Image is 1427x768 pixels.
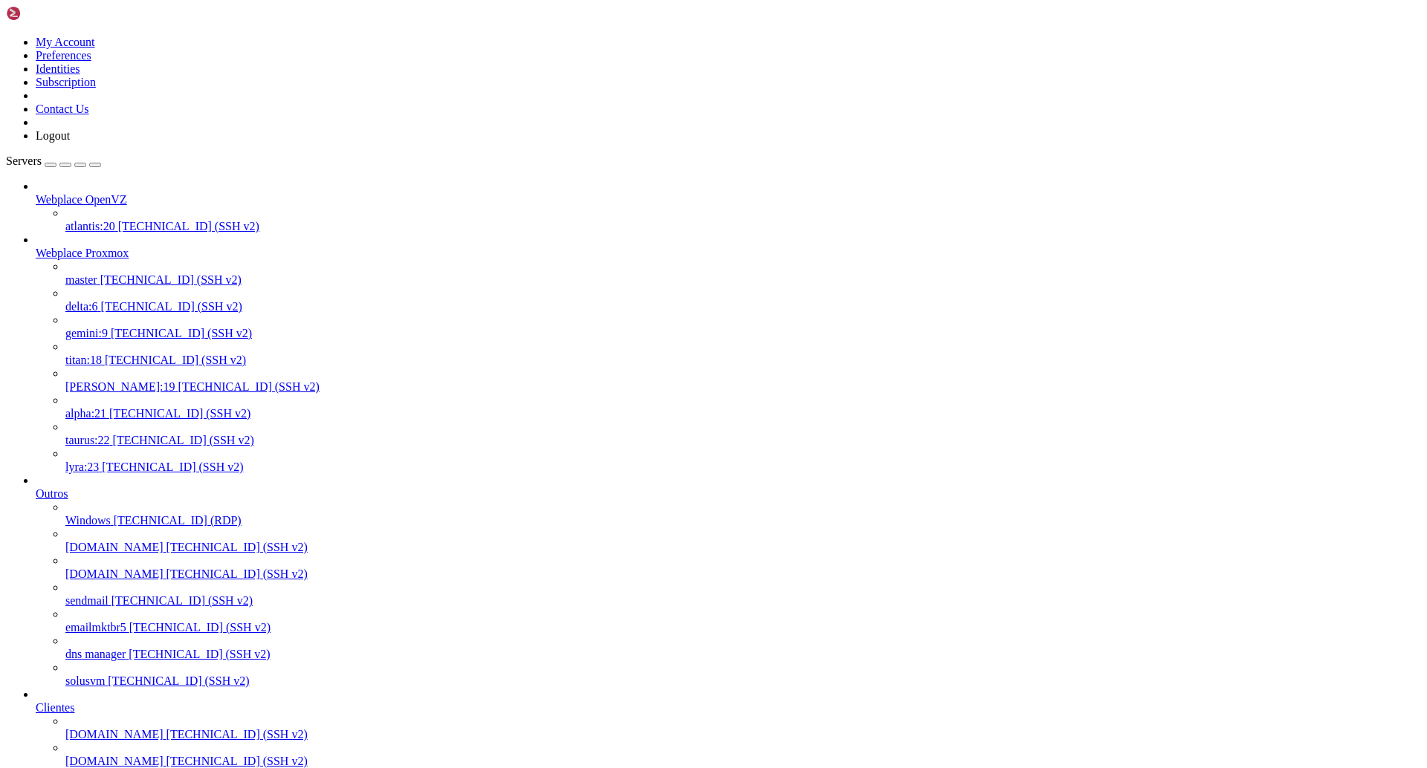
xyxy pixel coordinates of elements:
span: [TECHNICAL_ID] (SSH v2) [166,728,308,741]
a: Logout [36,129,70,142]
a: [DOMAIN_NAME] [TECHNICAL_ID] (SSH v2) [65,755,1421,768]
span: [TECHNICAL_ID] (SSH v2) [118,220,259,232]
span: [TECHNICAL_ID] (SSH v2) [129,621,271,634]
li: taurus:22 [TECHNICAL_ID] (SSH v2) [65,420,1421,447]
li: [DOMAIN_NAME] [TECHNICAL_ID] (SSH v2) [65,554,1421,581]
li: Outros [36,474,1421,688]
span: Outros [36,487,68,500]
span: taurus:22 [65,434,110,446]
span: [TECHNICAL_ID] (SSH v2) [101,300,242,313]
a: alpha:21 [TECHNICAL_ID] (SSH v2) [65,407,1421,420]
a: gemini:9 [TECHNICAL_ID] (SSH v2) [65,327,1421,340]
span: [DOMAIN_NAME] [65,755,164,767]
li: lyra:23 [TECHNICAL_ID] (SSH v2) [65,447,1421,474]
li: [DOMAIN_NAME] [TECHNICAL_ID] (SSH v2) [65,715,1421,741]
span: Servers [6,154,42,167]
a: Servers [6,154,101,167]
span: gemini:9 [65,327,108,339]
li: sendmail [TECHNICAL_ID] (SSH v2) [65,581,1421,608]
img: Shellngn [6,6,91,21]
a: sendmail [TECHNICAL_ID] (SSH v2) [65,594,1421,608]
li: master [TECHNICAL_ID] (SSH v2) [65,260,1421,287]
li: Webplace OpenVZ [36,180,1421,233]
a: Windows [TECHNICAL_ID] (RDP) [65,514,1421,527]
span: solusvm [65,674,105,687]
span: [PERSON_NAME]:19 [65,380,175,393]
li: atlantis:20 [TECHNICAL_ID] (SSH v2) [65,206,1421,233]
span: [TECHNICAL_ID] (SSH v2) [108,674,249,687]
span: dns manager [65,648,126,660]
span: master [65,273,97,286]
li: Webplace Proxmox [36,233,1421,474]
li: Windows [TECHNICAL_ID] (RDP) [65,501,1421,527]
a: Subscription [36,76,96,88]
span: [TECHNICAL_ID] (SSH v2) [129,648,270,660]
span: [TECHNICAL_ID] (SSH v2) [113,434,254,446]
span: alpha:21 [65,407,106,420]
a: [DOMAIN_NAME] [TECHNICAL_ID] (SSH v2) [65,728,1421,741]
li: [DOMAIN_NAME] [TECHNICAL_ID] (SSH v2) [65,527,1421,554]
span: emailmktbr5 [65,621,126,634]
span: atlantis:20 [65,220,115,232]
span: sendmail [65,594,109,607]
span: [TECHNICAL_ID] (SSH v2) [166,755,308,767]
a: My Account [36,36,95,48]
li: emailmktbr5 [TECHNICAL_ID] (SSH v2) [65,608,1421,634]
span: delta:6 [65,300,98,313]
span: [TECHNICAL_ID] (SSH v2) [105,354,246,366]
a: Preferences [36,49,91,62]
span: [TECHNICAL_ID] (SSH v2) [100,273,242,286]
a: Outros [36,487,1421,501]
a: Identities [36,62,80,75]
li: [DOMAIN_NAME] [TECHNICAL_ID] (SSH v2) [65,741,1421,768]
li: [PERSON_NAME]:19 [TECHNICAL_ID] (SSH v2) [65,367,1421,394]
a: dns manager [TECHNICAL_ID] (SSH v2) [65,648,1421,661]
span: [TECHNICAL_ID] (SSH v2) [109,407,250,420]
span: [TECHNICAL_ID] (SSH v2) [178,380,320,393]
a: Webplace OpenVZ [36,193,1421,206]
span: [TECHNICAL_ID] (SSH v2) [166,541,308,553]
a: solusvm [TECHNICAL_ID] (SSH v2) [65,674,1421,688]
a: titan:18 [TECHNICAL_ID] (SSH v2) [65,354,1421,367]
span: [DOMAIN_NAME] [65,728,164,741]
li: titan:18 [TECHNICAL_ID] (SSH v2) [65,340,1421,367]
a: master [TECHNICAL_ID] (SSH v2) [65,273,1421,287]
a: Clientes [36,701,1421,715]
li: gemini:9 [TECHNICAL_ID] (SSH v2) [65,313,1421,340]
li: alpha:21 [TECHNICAL_ID] (SSH v2) [65,394,1421,420]
a: delta:6 [TECHNICAL_ID] (SSH v2) [65,300,1421,313]
a: Webplace Proxmox [36,247,1421,260]
span: [TECHNICAL_ID] (SSH v2) [166,567,308,580]
li: solusvm [TECHNICAL_ID] (SSH v2) [65,661,1421,688]
span: [TECHNICAL_ID] (SSH v2) [111,594,253,607]
span: lyra:23 [65,461,99,473]
a: atlantis:20 [TECHNICAL_ID] (SSH v2) [65,220,1421,233]
a: lyra:23 [TECHNICAL_ID] (SSH v2) [65,461,1421,474]
span: Webplace Proxmox [36,247,129,259]
a: [DOMAIN_NAME] [TECHNICAL_ID] (SSH v2) [65,541,1421,554]
a: [PERSON_NAME]:19 [TECHNICAL_ID] (SSH v2) [65,380,1421,394]
span: Webplace OpenVZ [36,193,127,206]
li: delta:6 [TECHNICAL_ID] (SSH v2) [65,287,1421,313]
a: [DOMAIN_NAME] [TECHNICAL_ID] (SSH v2) [65,567,1421,581]
span: Clientes [36,701,74,714]
span: [DOMAIN_NAME] [65,541,164,553]
span: [TECHNICAL_ID] (SSH v2) [111,327,252,339]
a: taurus:22 [TECHNICAL_ID] (SSH v2) [65,434,1421,447]
span: titan:18 [65,354,102,366]
span: [TECHNICAL_ID] (SSH v2) [102,461,243,473]
span: [DOMAIN_NAME] [65,567,164,580]
span: Windows [65,514,111,527]
a: emailmktbr5 [TECHNICAL_ID] (SSH v2) [65,621,1421,634]
a: Contact Us [36,102,89,115]
li: dns manager [TECHNICAL_ID] (SSH v2) [65,634,1421,661]
span: [TECHNICAL_ID] (RDP) [114,514,242,527]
